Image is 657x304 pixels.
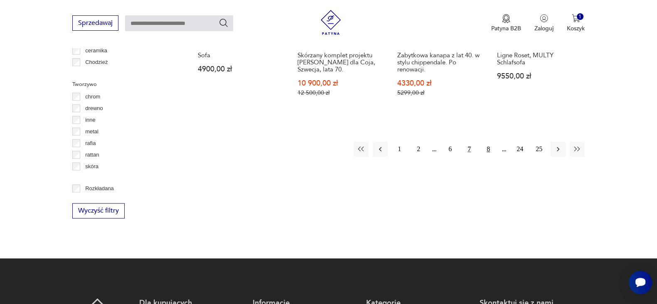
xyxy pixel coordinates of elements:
div: 1 [577,13,584,20]
p: tkanina [85,174,103,183]
p: chrom [85,92,100,101]
h3: Skórzany komplet projektu [PERSON_NAME] dla Coja, Szwecja, lata 70. [298,52,381,73]
button: 8 [481,142,496,157]
p: Ćmielów [85,69,106,78]
button: Zaloguj [534,14,554,32]
p: 4330,00 zł [397,80,481,87]
img: Patyna - sklep z meblami i dekoracjami vintage [318,10,343,35]
p: 12 500,00 zł [298,89,381,96]
button: Sprzedawaj [72,15,118,31]
iframe: Smartsupp widget button [629,271,652,294]
p: 10 900,00 zł [298,80,381,87]
button: Szukaj [219,18,229,28]
h3: Zabytkowa kanapa z lat 40. w stylu chippendale. Po renowacji. [397,52,481,73]
p: rattan [85,150,99,159]
button: 1 [392,142,407,157]
h3: Ligne Roset, MULTY Schlafsofa [497,52,581,66]
p: 9550,00 zł [497,73,581,80]
button: 7 [462,142,477,157]
button: 24 [512,142,527,157]
p: Rozkładana [85,184,114,193]
p: ceramika [85,46,107,55]
a: Sprzedawaj [72,21,118,27]
p: 4900,00 zł [198,66,282,73]
p: metal [85,127,98,136]
button: Patyna B2B [491,14,521,32]
p: drewno [85,104,103,113]
button: 1Koszyk [567,14,585,32]
a: Ikona medaluPatyna B2B [491,14,521,32]
button: 25 [532,142,546,157]
button: 2 [411,142,426,157]
p: Patyna B2B [491,25,521,32]
img: Ikonka użytkownika [540,14,548,22]
p: 5299,00 zł [397,89,481,96]
p: Zaloguj [534,25,554,32]
h3: Sofa [198,52,282,59]
p: Chodzież [85,58,108,67]
button: Wyczyść filtry [72,203,125,218]
p: Tworzywo [72,80,174,89]
p: skóra [85,162,98,171]
p: Koszyk [567,25,585,32]
p: rafia [85,139,96,148]
p: inne [85,115,96,125]
img: Ikona koszyka [572,14,580,22]
img: Ikona medalu [502,14,510,23]
button: 6 [443,142,458,157]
